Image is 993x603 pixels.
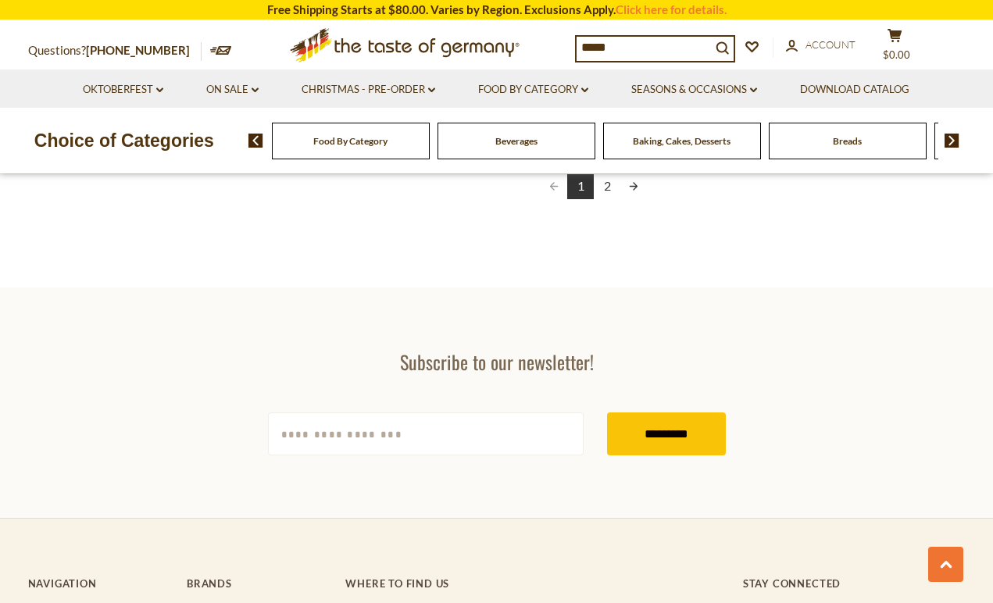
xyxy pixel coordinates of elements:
[743,577,966,590] h4: Stay Connected
[800,81,909,98] a: Download Catalog
[833,135,862,147] a: Breads
[206,81,259,98] a: On Sale
[28,577,171,590] h4: Navigation
[268,350,726,373] h3: Subscribe to our newsletter!
[383,173,805,202] div: Pagination
[567,173,594,199] a: 1
[945,134,959,148] img: next arrow
[302,81,435,98] a: Christmas - PRE-ORDER
[631,81,757,98] a: Seasons & Occasions
[248,134,263,148] img: previous arrow
[805,38,855,51] span: Account
[86,43,190,57] a: [PHONE_NUMBER]
[883,48,910,61] span: $0.00
[620,173,647,199] a: Next page
[616,2,727,16] a: Click here for details.
[313,135,388,147] a: Food By Category
[872,28,919,67] button: $0.00
[495,135,538,147] a: Beverages
[478,81,588,98] a: Food By Category
[83,81,163,98] a: Oktoberfest
[345,577,680,590] h4: Where to find us
[594,173,620,199] a: 2
[187,577,330,590] h4: Brands
[786,37,855,54] a: Account
[633,135,730,147] a: Baking, Cakes, Desserts
[28,41,202,61] p: Questions?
